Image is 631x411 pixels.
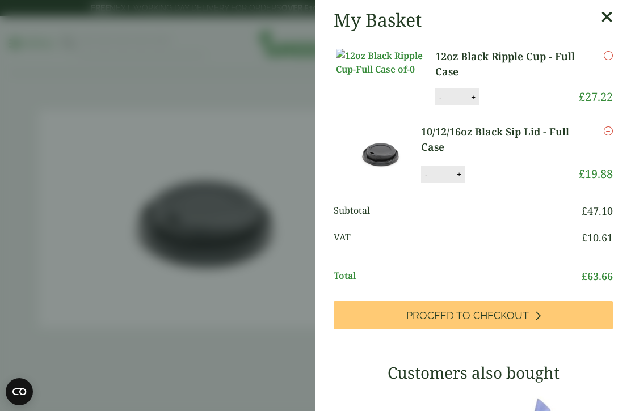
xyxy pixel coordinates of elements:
bdi: 47.10 [582,204,613,218]
span: £ [582,231,587,244]
button: Open CMP widget [6,378,33,405]
bdi: 19.88 [579,166,613,181]
span: Total [334,269,582,284]
span: £ [582,269,587,283]
span: Proceed to Checkout [406,310,529,322]
span: £ [579,89,585,104]
button: + [453,170,465,179]
a: 10/12/16oz Black Sip Lid - Full Case [421,124,579,155]
a: Remove this item [604,49,613,62]
button: - [422,170,431,179]
span: VAT [334,230,582,245]
span: Subtotal [334,204,582,219]
a: Proceed to Checkout [334,301,613,329]
h3: Customers also bought [334,363,613,383]
bdi: 10.61 [582,231,613,244]
button: - [436,92,445,102]
bdi: 27.22 [579,89,613,104]
a: 12oz Black Ripple Cup - Full Case [435,49,579,79]
span: £ [582,204,587,218]
img: 12oz Black Ripple Cup-Full Case of-0 [336,49,435,76]
bdi: 63.66 [582,269,613,283]
span: £ [579,166,585,181]
h2: My Basket [334,9,422,31]
a: Remove this item [604,124,613,138]
button: + [468,92,479,102]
